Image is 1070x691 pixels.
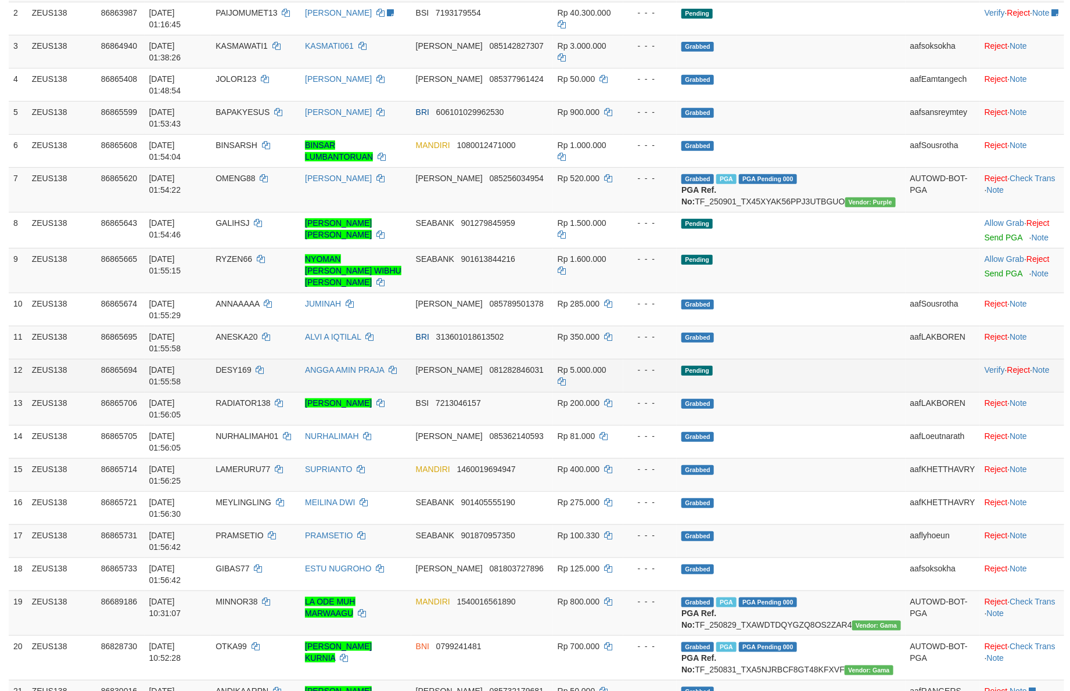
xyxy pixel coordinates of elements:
[1010,431,1027,441] a: Note
[558,254,606,264] span: Rp 1.600.000
[628,496,672,508] div: - - -
[305,365,384,375] a: ANGGA AMIN PRAJA
[985,174,1008,183] a: Reject
[980,557,1064,591] td: ·
[149,254,181,275] span: [DATE] 01:55:15
[416,431,483,441] span: [PERSON_NAME]
[9,359,27,392] td: 12
[216,365,251,375] span: DESY169
[628,331,672,343] div: - - -
[985,254,1024,264] a: Allow Grab
[9,101,27,134] td: 5
[852,621,901,631] span: Vendor URL: https://trx31.1velocity.biz
[9,212,27,248] td: 8
[416,332,429,341] span: BRI
[416,564,483,573] span: [PERSON_NAME]
[305,41,354,51] a: KASMATI061
[681,564,714,574] span: Grabbed
[457,597,516,606] span: Copy 1540016561890 to clipboard
[906,68,980,101] td: aafEamtangech
[628,397,672,409] div: - - -
[558,41,606,51] span: Rp 3.000.000
[716,598,737,607] span: Marked by aafkaynarin
[985,299,1008,308] a: Reject
[27,392,96,425] td: ZEUS138
[987,653,1004,663] a: Note
[461,254,515,264] span: Copy 901613844216 to clipboard
[681,141,714,151] span: Grabbed
[980,2,1064,35] td: · ·
[681,174,714,184] span: Grabbed
[980,134,1064,167] td: ·
[457,141,516,150] span: Copy 1080012471000 to clipboard
[906,591,980,635] td: AUTOWD-BOT-PGA
[628,596,672,607] div: - - -
[101,332,137,341] span: 86865695
[906,101,980,134] td: aafsansreymtey
[305,254,401,287] a: NYOMAN [PERSON_NAME] WIBHU [PERSON_NAME]
[149,642,181,663] span: [DATE] 10:52:28
[1032,269,1049,278] a: Note
[27,68,96,101] td: ZEUS138
[1010,41,1027,51] a: Note
[985,218,1024,228] a: Allow Grab
[1010,531,1027,540] a: Note
[558,299,599,308] span: Rp 285.000
[490,365,544,375] span: Copy 081282846031 to clipboard
[906,491,980,524] td: aafKHETTHAVRY
[305,141,373,161] a: BINSAR LUMBANTORUAN
[9,392,27,425] td: 13
[416,597,450,606] span: MANDIRI
[149,465,181,485] span: [DATE] 01:56:25
[1010,465,1027,474] a: Note
[216,564,249,573] span: GIBAS77
[558,332,599,341] span: Rp 350.000
[628,7,672,19] div: - - -
[906,557,980,591] td: aafsoksokha
[305,74,372,84] a: [PERSON_NAME]
[101,74,137,84] span: 86865408
[558,597,599,606] span: Rp 800.000
[9,458,27,491] td: 15
[1032,8,1050,17] a: Note
[9,134,27,167] td: 6
[628,430,672,442] div: - - -
[416,107,429,117] span: BRI
[101,218,137,228] span: 86865643
[558,74,595,84] span: Rp 50.000
[101,465,137,474] span: 86865714
[980,491,1064,524] td: ·
[558,431,595,441] span: Rp 81.000
[416,8,429,17] span: BSI
[9,248,27,293] td: 9
[1010,332,1027,341] a: Note
[985,107,1008,117] a: Reject
[9,524,27,557] td: 17
[101,365,137,375] span: 86865694
[27,134,96,167] td: ZEUS138
[305,564,371,573] a: ESTU NUGROHO
[985,597,1008,606] a: Reject
[985,218,1026,228] span: ·
[558,218,606,228] span: Rp 1.500.000
[558,531,599,540] span: Rp 100.330
[416,299,483,308] span: [PERSON_NAME]
[1032,365,1050,375] a: Note
[149,365,181,386] span: [DATE] 01:55:58
[101,431,137,441] span: 86865705
[681,399,714,409] span: Grabbed
[305,299,341,308] a: JUMINAH
[9,68,27,101] td: 4
[681,531,714,541] span: Grabbed
[980,591,1064,635] td: · ·
[216,141,257,150] span: BINSARSH
[980,167,1064,212] td: · ·
[101,141,137,150] span: 86865608
[101,41,137,51] span: 86864940
[558,365,606,375] span: Rp 5.000.000
[9,491,27,524] td: 16
[216,74,256,84] span: JOLOR123
[27,293,96,326] td: ZEUS138
[681,333,714,343] span: Grabbed
[716,174,737,184] span: Marked by aafchomsokheang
